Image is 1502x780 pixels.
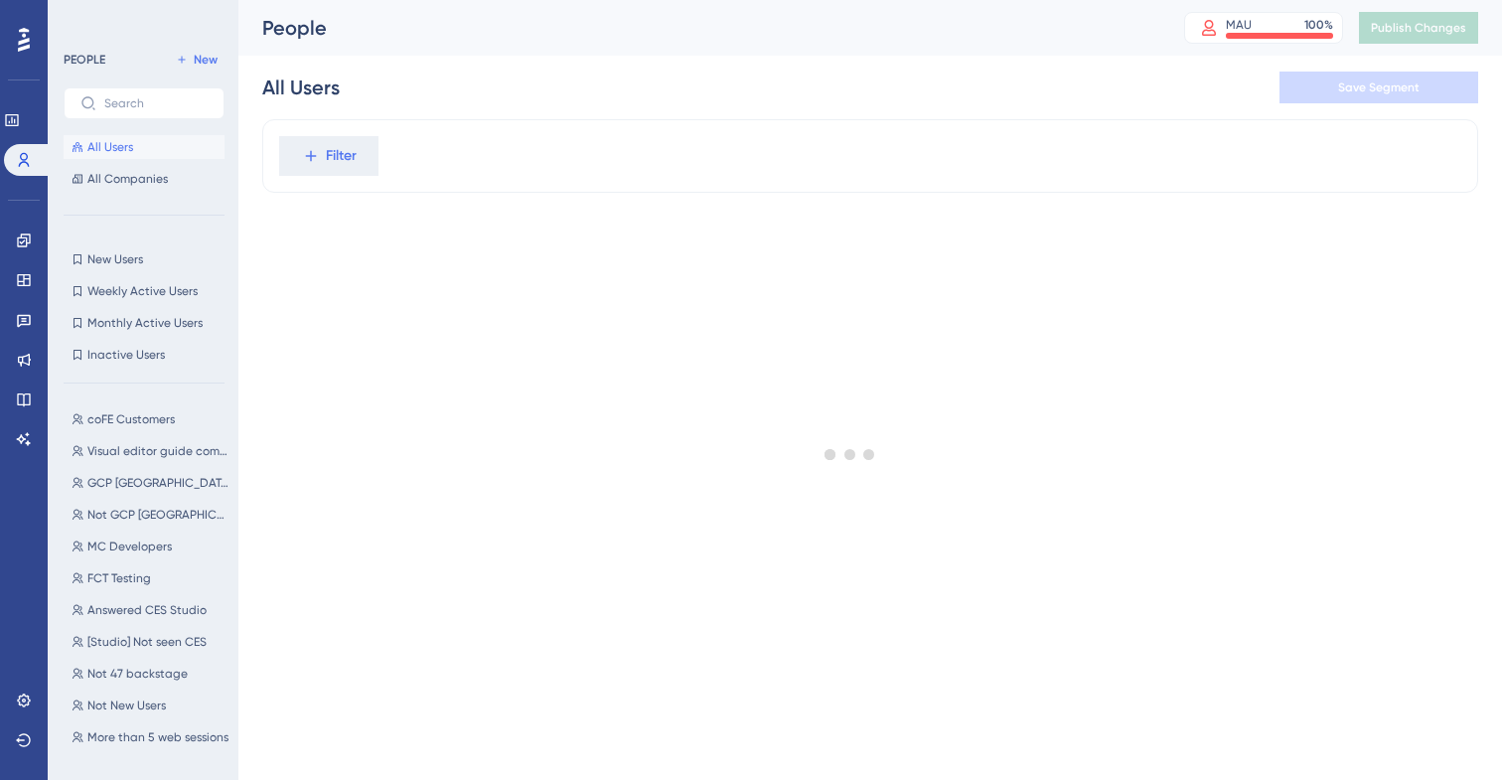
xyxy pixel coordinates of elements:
[87,283,198,299] span: Weekly Active Users
[64,503,236,527] button: Not GCP [GEOGRAPHIC_DATA], Not New
[194,52,218,68] span: New
[1359,12,1478,44] button: Publish Changes
[87,539,172,554] span: MC Developers
[1371,20,1466,36] span: Publish Changes
[87,475,228,491] span: GCP [GEOGRAPHIC_DATA], Not New
[64,343,225,367] button: Inactive Users
[87,171,168,187] span: All Companies
[87,251,143,267] span: New Users
[64,247,225,271] button: New Users
[87,634,207,650] span: [Studio] Not seen CES
[64,135,225,159] button: All Users
[64,630,236,654] button: [Studio] Not seen CES
[87,443,228,459] span: Visual editor guide completed
[64,167,225,191] button: All Companies
[64,52,105,68] div: PEOPLE
[64,725,236,749] button: More than 5 web sessions
[64,471,236,495] button: GCP [GEOGRAPHIC_DATA], Not New
[87,698,166,713] span: Not New Users
[169,48,225,72] button: New
[64,279,225,303] button: Weekly Active Users
[64,662,236,686] button: Not 47 backstage
[87,347,165,363] span: Inactive Users
[64,598,236,622] button: Answered CES Studio
[87,602,207,618] span: Answered CES Studio
[64,439,236,463] button: Visual editor guide completed
[1279,72,1478,103] button: Save Segment
[104,96,208,110] input: Search
[87,507,228,523] span: Not GCP [GEOGRAPHIC_DATA], Not New
[64,311,225,335] button: Monthly Active Users
[262,14,1134,42] div: People
[64,566,236,590] button: FCT Testing
[1304,17,1333,33] div: 100 %
[87,729,228,745] span: More than 5 web sessions
[87,570,151,586] span: FCT Testing
[87,666,188,682] span: Not 47 backstage
[87,411,175,427] span: coFE Customers
[64,535,236,558] button: MC Developers
[87,139,133,155] span: All Users
[64,694,236,717] button: Not New Users
[1226,17,1252,33] div: MAU
[1338,79,1420,95] span: Save Segment
[64,407,236,431] button: coFE Customers
[262,74,340,101] div: All Users
[87,315,203,331] span: Monthly Active Users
